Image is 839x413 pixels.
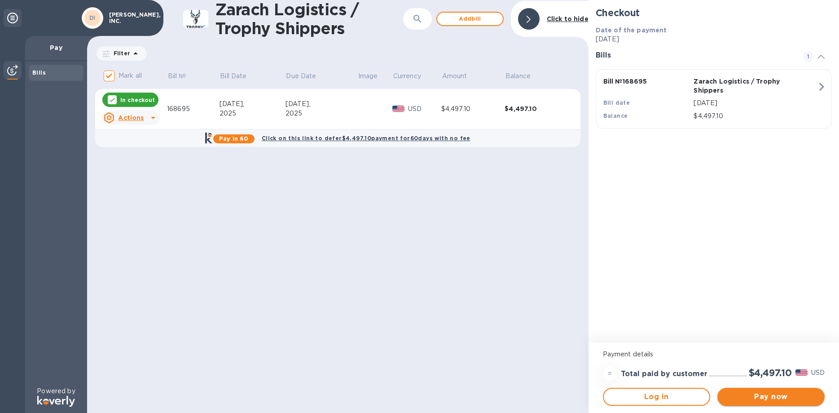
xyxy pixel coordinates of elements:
[393,71,421,81] p: Currency
[547,15,589,22] b: Click to hide
[408,104,441,114] p: USD
[603,77,690,86] p: Bill № 168695
[220,109,286,118] div: 2025
[603,99,630,106] b: Bill date
[219,135,248,142] b: Pay in 60
[811,368,825,377] p: USD
[120,96,155,104] p: In checkout
[795,369,808,376] img: USD
[220,71,258,81] span: Bill Date
[89,14,96,21] b: DI
[358,71,378,81] p: Image
[37,386,75,396] p: Powered by
[286,99,357,109] div: [DATE],
[603,112,628,119] b: Balance
[167,104,220,114] div: 168695
[694,111,817,121] p: $4,497.10
[392,106,404,112] img: USD
[442,71,479,81] span: Amount
[803,51,814,62] span: 1
[286,109,357,118] div: 2025
[441,104,505,114] div: $4,497.10
[596,35,832,44] p: [DATE]
[286,71,328,81] span: Due Date
[505,104,568,113] div: $4,497.10
[749,367,792,378] h2: $4,497.10
[220,99,286,109] div: [DATE],
[596,51,792,60] h3: Bills
[725,391,817,402] span: Pay now
[444,13,496,24] span: Add bill
[118,114,144,121] u: Actions
[286,71,316,81] p: Due Date
[611,391,702,402] span: Log in
[621,370,707,378] h3: Total paid by customer
[168,71,198,81] span: Bill №
[110,49,130,57] p: Filter
[596,69,832,129] button: Bill №168695Zarach Logistics / Trophy ShippersBill date[DATE]Balance$4,497.10
[694,77,781,95] p: Zarach Logistics / Trophy Shippers
[717,388,825,406] button: Pay now
[37,396,75,407] img: Logo
[220,71,246,81] p: Bill Date
[596,7,832,18] h2: Checkout
[168,71,186,81] p: Bill №
[119,71,142,80] p: Mark all
[603,350,825,359] p: Payment details
[694,98,817,108] p: [DATE]
[262,135,470,142] b: Click on this link to defer $4,497.10 payment for 60 days with no fee
[505,71,542,81] span: Balance
[32,43,80,52] p: Pay
[32,69,46,76] b: Bills
[603,366,617,381] div: =
[436,12,504,26] button: Addbill
[505,71,531,81] p: Balance
[603,388,710,406] button: Log in
[596,27,667,34] b: Date of the payment
[109,12,154,24] p: [PERSON_NAME], INC.
[442,71,467,81] p: Amount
